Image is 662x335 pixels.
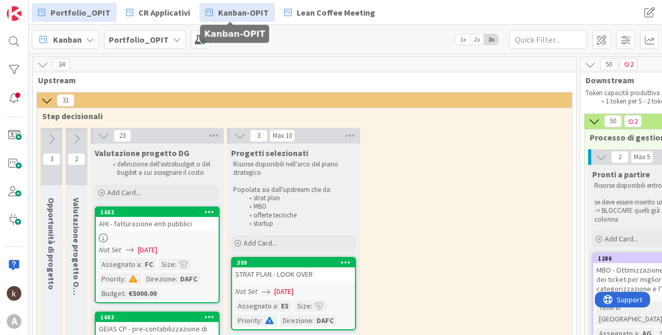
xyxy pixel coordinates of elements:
[278,3,381,22] a: Lean Coffee Meeting
[22,2,47,14] span: Support
[484,34,498,45] span: 3x
[235,315,261,326] div: Priority
[100,209,219,216] div: 1682
[96,208,219,230] div: 1682AHI - fatturazione enti pubblici
[144,273,176,285] div: Direzione
[46,198,57,290] span: Opportunità di progetto
[7,286,21,301] img: kh
[235,287,258,296] i: Not Set
[314,315,336,326] div: DAFC
[7,314,21,329] div: A
[600,58,618,71] span: 50
[126,288,159,299] div: €5000.00
[96,217,219,230] div: AHI - fatturazione enti pubblici
[120,3,196,22] a: CR Applicativi
[277,300,278,312] span: :
[199,3,275,22] a: Kanban-OPIT
[204,29,265,39] h5: Kanban-OPIT
[244,202,354,211] li: MBO
[99,273,124,285] div: Priority
[231,148,308,158] span: Progetti selezionati
[138,244,157,255] span: [DATE]
[233,160,354,177] p: Risorse disponibili nell'arco del piano strategico
[113,130,131,142] span: 23
[232,267,355,281] div: STRAT PLAN - LOOK OVER
[32,3,117,22] a: Portfolio_OPIT
[244,220,354,228] li: startup
[141,259,142,270] span: :
[107,160,218,177] li: definizione dell'extrabudget o del bugdet a cui assegnare il costo
[175,259,176,270] span: :
[311,300,312,312] span: :
[233,186,354,194] p: Popolata sia dall'upstream che da:
[297,6,375,19] span: Lean Coffee Meeting
[96,313,219,322] div: 1683
[99,288,124,299] div: Budget
[312,315,314,326] span: :
[280,315,312,326] div: Direzione
[177,273,200,285] div: DAFC
[278,300,291,312] div: ES
[244,211,354,220] li: offerte tecniche
[53,58,70,71] span: 34
[456,34,470,45] span: 1x
[295,300,311,312] div: Size
[624,115,642,127] span: 2
[50,6,110,19] span: Portfolio_OPIT
[232,258,355,267] div: 309
[261,315,262,326] span: :
[124,288,126,299] span: :
[273,133,292,138] div: Max 10
[142,259,156,270] div: FC
[231,257,356,330] a: 309STRAT PLAN - LOOK OVERNot Set[DATE]Assegnato a:ESSize:Priority:Direzione:DAFC
[95,148,189,158] span: Valutazione progetto DG
[509,30,587,49] input: Quick Filter...
[43,153,60,165] span: 3
[611,151,629,163] span: 2
[95,207,220,303] a: 1682AHI - fatturazione enti pubbliciNot Set[DATE]Assegnato a:FCSize:Priority:Direzione:DAFCBudget...
[53,33,82,46] span: Kanban
[99,245,121,254] i: Not Set
[218,6,269,19] span: Kanban-OPIT
[232,258,355,281] div: 309STRAT PLAN - LOOK OVER
[274,286,294,297] span: [DATE]
[107,188,141,197] span: Add Card...
[634,154,650,160] div: Max 5
[109,34,169,45] b: Portfolio_OPIT
[235,300,277,312] div: Assegnato a
[244,194,354,202] li: strat plan
[620,58,638,71] span: 2
[470,34,484,45] span: 2x
[42,111,559,121] span: Step decisionali
[7,6,21,21] img: Visit kanbanzone.com
[96,208,219,217] div: 1682
[237,259,355,266] div: 309
[250,130,268,142] span: 3
[244,238,277,248] span: Add Card...
[99,259,141,270] div: Assegnato a
[71,198,82,300] span: Valutazione progetto OPIT
[57,94,74,107] span: 31
[159,259,175,270] div: Size
[605,234,638,243] span: Add Card...
[100,314,219,321] div: 1683
[124,273,126,285] span: :
[604,115,622,127] span: 50
[38,75,563,85] span: Upstream
[68,153,85,165] span: 2
[176,273,177,285] span: :
[138,6,190,19] span: CR Applicativi
[592,169,650,179] span: Pronti a partire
